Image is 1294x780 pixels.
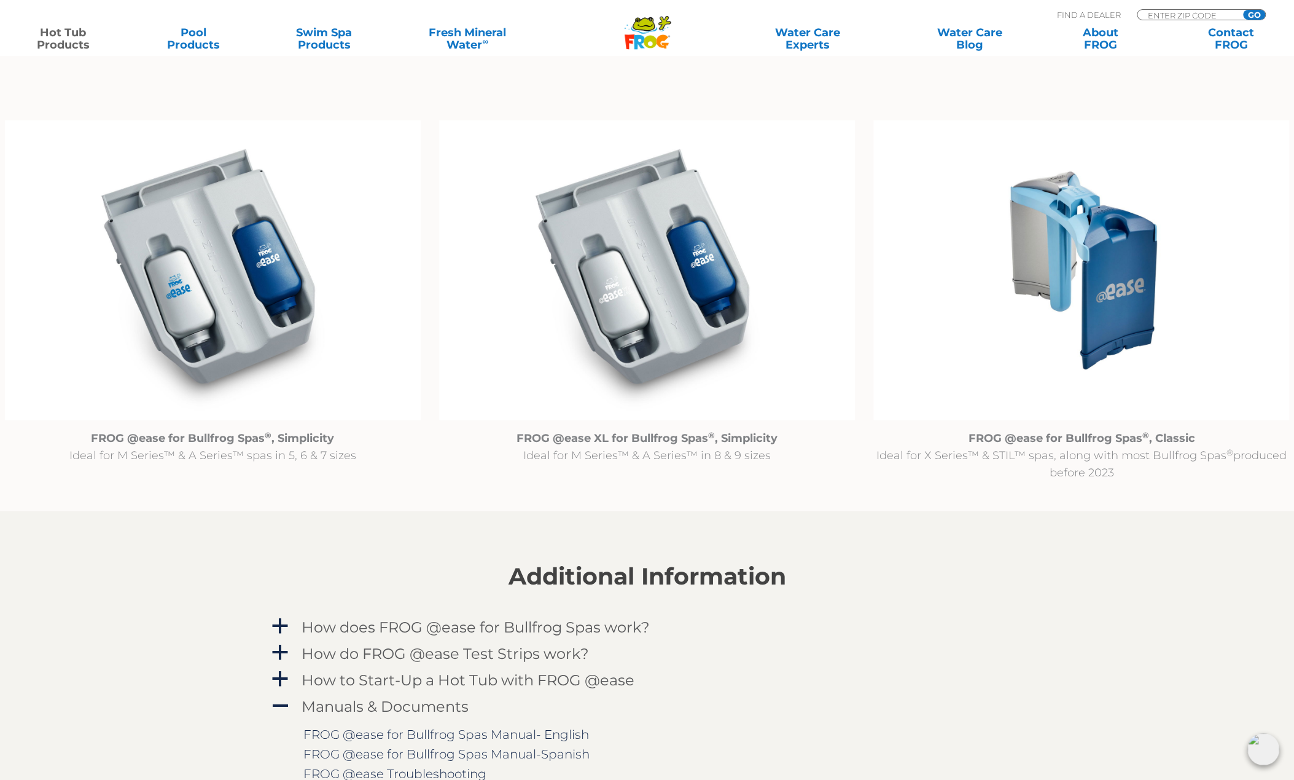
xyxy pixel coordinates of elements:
strong: FROG @ease for Bullfrog Spas , Classic [968,431,1195,445]
p: Ideal for M Series™ & A Series™ in 8 & 9 sizes [439,430,855,464]
a: AboutFROG [1050,26,1151,51]
a: Water CareBlog [919,26,1020,51]
span: a [271,644,289,662]
img: openIcon [1247,733,1279,765]
img: @ease_Bullfrog_FROG @ease R180 for Bullfrog Spas with Filter [5,120,421,420]
sup: ∞ [482,36,488,46]
p: Find A Dealer [1057,9,1121,20]
p: Ideal for X Series™ & STIL™ spas, along with most Bullfrog Spas produced before 2023 [873,430,1289,481]
h4: Manuals & Documents [302,698,469,715]
a: FROG @ease for Bullfrog Spas Manual- English [303,727,589,741]
span: A [271,696,289,715]
span: a [271,670,289,688]
img: @ease_Bullfrog_FROG @easeXL for Bullfrog Spas with Filter [439,120,855,420]
a: a How to Start-Up a Hot Tub with FROG @ease [270,669,1025,691]
span: a [271,617,289,636]
strong: FROG @ease XL for Bullfrog Spas , Simplicity [516,431,778,445]
a: Swim SpaProducts [273,26,375,51]
sup: ® [1142,430,1148,440]
h4: How does FROG @ease for Bullfrog Spas work? [302,619,650,636]
h4: How to Start-Up a Hot Tub with FROG @ease [302,672,634,688]
h2: Additional Information [270,563,1025,590]
a: Hot TubProducts [12,26,114,51]
sup: ® [708,430,715,440]
p: Ideal for M Series™ & A Series™ spas in 5, 6 & 7 sizes [5,430,421,464]
a: ContactFROG [1180,26,1282,51]
a: PoolProducts [143,26,244,51]
a: Fresh MineralWater∞ [404,26,531,51]
input: GO [1243,10,1265,20]
a: a How do FROG @ease Test Strips work? [270,642,1025,665]
a: A Manuals & Documents [270,695,1025,718]
sup: ® [265,430,271,440]
a: Water CareExperts [725,26,890,51]
a: FROG @ease for Bullfrog Spas Manual-Spanish [303,746,590,761]
sup: ® [1226,447,1233,457]
input: Zip Code Form [1147,10,1230,20]
img: Untitled design (94) [873,120,1289,420]
strong: FROG @ease for Bullfrog Spas , Simplicity [91,431,334,445]
a: a How does FROG @ease for Bullfrog Spas work? [270,616,1025,639]
h4: How do FROG @ease Test Strips work? [302,645,589,662]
